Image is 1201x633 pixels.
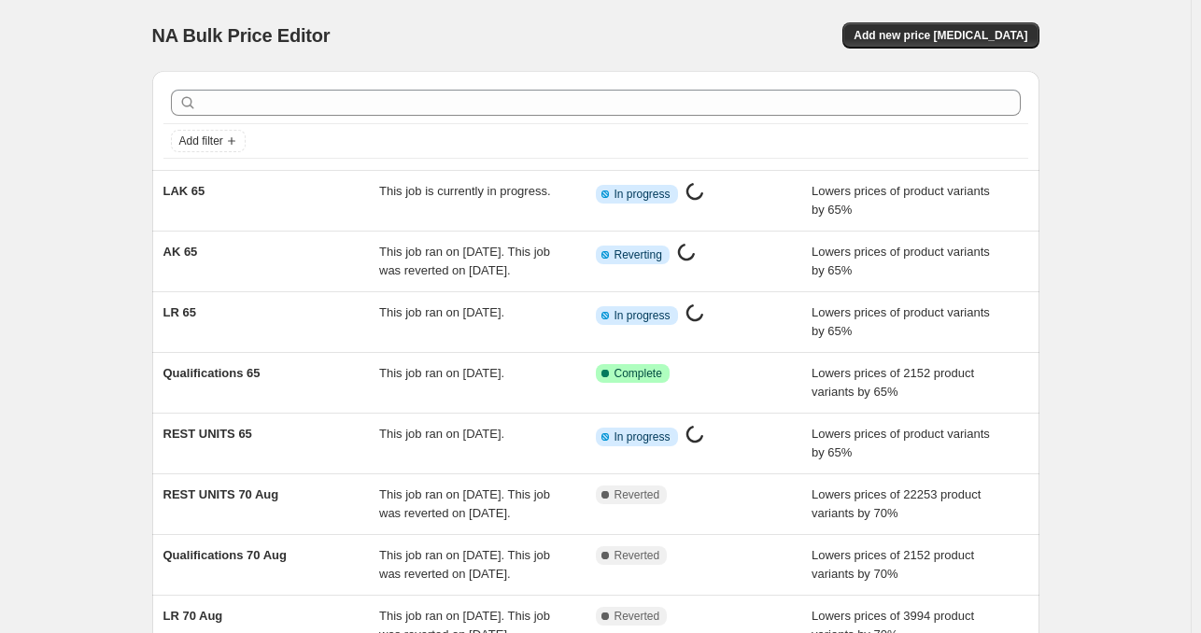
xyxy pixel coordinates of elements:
span: Lowers prices of 2152 product variants by 70% [812,548,974,581]
span: REST UNITS 70 Aug [163,487,279,501]
span: Add new price [MEDICAL_DATA] [854,28,1027,43]
span: Reverted [615,548,660,563]
span: In progress [615,187,671,202]
span: Reverted [615,609,660,624]
span: Lowers prices of product variants by 65% [812,184,990,217]
span: Complete [615,366,662,381]
span: LR 70 Aug [163,609,223,623]
span: LAK 65 [163,184,205,198]
span: This job is currently in progress. [379,184,551,198]
span: Lowers prices of product variants by 65% [812,245,990,277]
span: Qualifications 65 [163,366,261,380]
span: This job ran on [DATE]. [379,305,504,319]
span: Lowers prices of 2152 product variants by 65% [812,366,974,399]
span: Lowers prices of product variants by 65% [812,305,990,338]
span: This job ran on [DATE]. [379,427,504,441]
span: REST UNITS 65 [163,427,252,441]
span: AK 65 [163,245,198,259]
span: Lowers prices of 22253 product variants by 70% [812,487,981,520]
span: This job ran on [DATE]. This job was reverted on [DATE]. [379,487,550,520]
button: Add filter [171,130,246,152]
span: In progress [615,308,671,323]
span: This job ran on [DATE]. This job was reverted on [DATE]. [379,548,550,581]
span: In progress [615,429,671,444]
button: Add new price [MEDICAL_DATA] [842,22,1039,49]
span: Reverted [615,487,660,502]
span: This job ran on [DATE]. [379,366,504,380]
span: LR 65 [163,305,196,319]
span: Reverting [615,247,662,262]
span: Lowers prices of product variants by 65% [812,427,990,459]
span: Qualifications 70 Aug [163,548,287,562]
span: Add filter [179,134,223,148]
span: This job ran on [DATE]. This job was reverted on [DATE]. [379,245,550,277]
span: NA Bulk Price Editor [152,25,331,46]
